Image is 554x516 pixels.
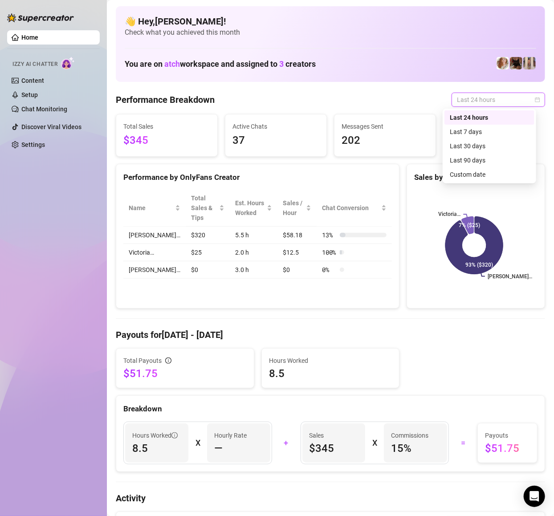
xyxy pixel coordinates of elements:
td: $320 [186,227,230,244]
div: Sales by OnlyFans Creator [414,171,538,183]
h4: Performance Breakdown [116,93,215,106]
td: [PERSON_NAME]… [123,227,186,244]
th: Name [123,190,186,227]
span: Total Sales [123,122,210,131]
div: Custom date [450,170,529,179]
span: 15 % [391,441,440,455]
img: Lily Rhyia [510,57,522,69]
td: [PERSON_NAME]… [123,261,186,279]
a: Settings [21,141,45,148]
span: atch [164,59,180,69]
span: Hours Worked [132,431,178,440]
span: 0 % [322,265,336,275]
a: Discover Viral Videos [21,123,81,130]
div: Last 24 hours [444,110,534,125]
div: Est. Hours Worked [235,198,265,218]
img: AI Chatter [61,57,75,69]
div: Custom date [444,167,534,182]
span: Sales [310,431,358,440]
div: Performance by OnlyFans Creator [123,171,392,183]
div: Last 90 days [450,155,529,165]
div: X [372,436,377,450]
div: Last 30 days [444,139,534,153]
article: Commissions [391,431,428,440]
span: $51.75 [123,366,247,381]
span: 37 [232,132,319,149]
span: info-circle [171,432,178,439]
th: Chat Conversion [317,190,392,227]
a: Chat Monitoring [21,106,67,113]
text: Victoria… [439,211,461,218]
span: — [214,441,223,455]
div: Last 24 hours [450,113,529,122]
span: Last 24 hours [457,93,540,106]
div: + [277,436,295,450]
a: Setup [21,91,38,98]
span: Active Chats [232,122,319,131]
span: 202 [342,132,428,149]
td: $12.5 [277,244,317,261]
td: $0 [186,261,230,279]
span: Hours Worked [269,356,392,366]
td: $0 [277,261,317,279]
img: logo-BBDzfeDw.svg [7,13,74,22]
div: Last 90 days [444,153,534,167]
h4: Payouts for [DATE] - [DATE] [116,329,545,341]
span: 100 % [322,248,336,257]
span: $345 [123,132,210,149]
img: Amy Pond [497,57,509,69]
td: $58.18 [277,227,317,244]
div: Last 7 days [444,125,534,139]
td: 5.5 h [230,227,278,244]
span: Sales / Hour [283,198,304,218]
th: Total Sales & Tips [186,190,230,227]
span: Chat Conversion [322,203,379,213]
span: 8.5 [132,441,181,455]
span: calendar [535,97,540,102]
span: 13 % [322,230,336,240]
span: Total Sales & Tips [191,193,217,223]
div: X [196,436,200,450]
span: 8.5 [269,366,392,381]
span: Check what you achieved this month [125,28,536,37]
div: Breakdown [123,403,538,415]
td: 2.0 h [230,244,278,261]
div: Last 30 days [450,141,529,151]
span: Name [129,203,173,213]
span: Payouts [485,431,530,440]
td: 3.0 h [230,261,278,279]
td: Victoria… [123,244,186,261]
text: [PERSON_NAME]… [488,273,532,280]
div: = [454,436,472,450]
span: 3 [279,59,284,69]
th: Sales / Hour [277,190,317,227]
td: $25 [186,244,230,261]
a: Home [21,34,38,41]
span: info-circle [165,358,171,364]
h1: You are on workspace and assigned to creators [125,59,316,69]
span: Total Payouts [123,356,162,366]
a: Content [21,77,44,84]
div: Last 7 days [450,127,529,137]
img: Victoria [523,57,536,69]
h4: 👋 Hey, [PERSON_NAME] ! [125,15,536,28]
span: Messages Sent [342,122,428,131]
span: Izzy AI Chatter [12,60,57,69]
article: Hourly Rate [214,431,247,440]
div: Open Intercom Messenger [524,486,545,507]
h4: Activity [116,492,545,504]
span: $51.75 [485,441,530,455]
span: $345 [310,441,358,455]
